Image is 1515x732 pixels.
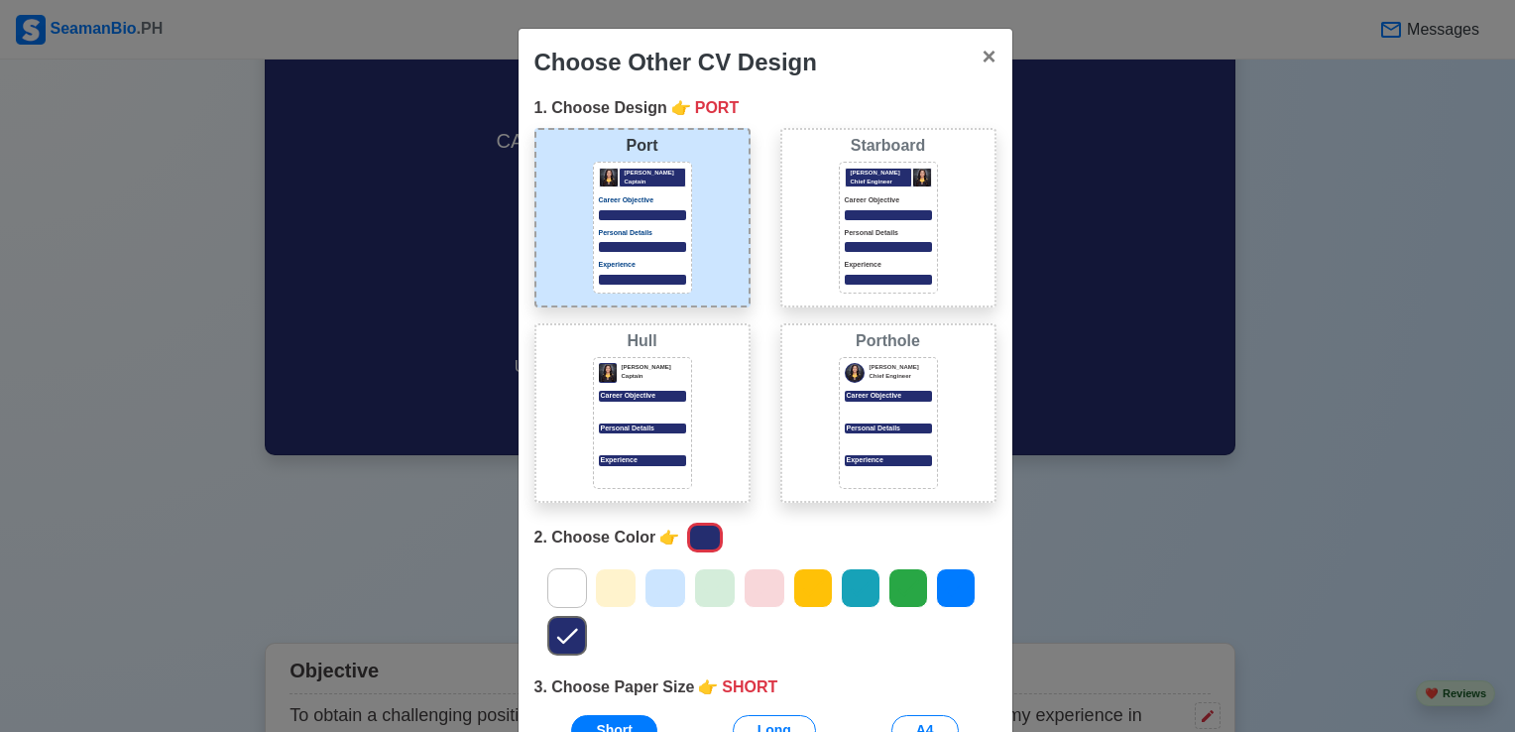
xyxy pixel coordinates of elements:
[534,45,817,80] div: Choose Other CV Design
[722,675,777,699] span: SHORT
[845,228,932,239] p: Personal Details
[845,424,932,434] div: Personal Details
[540,134,745,158] div: Port
[786,329,991,353] div: Porthole
[851,178,911,186] p: Chief Engineer
[622,372,686,381] p: Captain
[599,391,686,402] p: Career Objective
[625,178,685,186] p: Captain
[625,169,685,178] p: [PERSON_NAME]
[845,260,932,271] p: Experience
[786,134,991,158] div: Starboard
[851,169,911,178] p: [PERSON_NAME]
[599,424,686,434] p: Personal Details
[622,363,686,372] p: [PERSON_NAME]
[698,675,718,699] span: point
[599,455,686,466] p: Experience
[599,260,686,271] p: Experience
[599,195,686,206] p: Career Objective
[982,43,995,69] span: ×
[534,96,996,120] div: 1. Choose Design
[534,675,996,699] div: 3. Choose Paper Size
[870,363,932,372] p: [PERSON_NAME]
[845,455,932,466] div: Experience
[540,329,745,353] div: Hull
[659,526,679,549] span: point
[695,96,739,120] span: PORT
[534,519,996,556] div: 2. Choose Color
[870,372,932,381] p: Chief Engineer
[845,195,932,206] p: Career Objective
[845,391,932,402] div: Career Objective
[599,228,686,239] p: Personal Details
[671,96,691,120] span: point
